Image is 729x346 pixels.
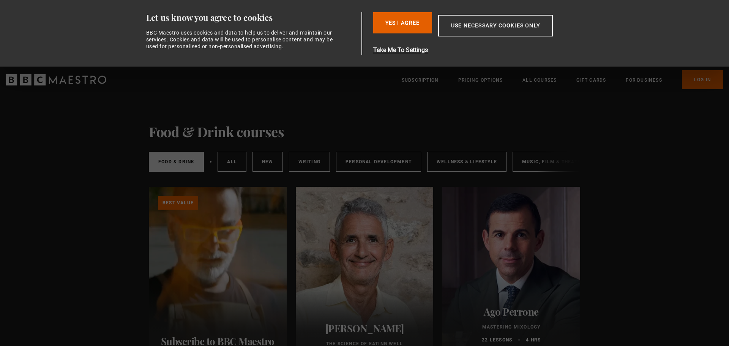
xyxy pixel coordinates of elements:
h2: Ago Perrone [451,306,571,318]
svg: BBC Maestro [6,74,106,85]
button: Take Me To Settings [373,46,589,55]
nav: Primary [402,70,723,89]
p: Mastering Mixology [451,324,571,330]
p: 22 lessons [482,337,512,343]
a: All [218,152,246,172]
a: For business [626,76,662,84]
a: Gift Cards [576,76,606,84]
a: Pricing Options [458,76,503,84]
button: Use necessary cookies only [438,15,553,36]
a: New [252,152,283,172]
a: Music, Film & Theatre [513,152,593,172]
a: Log In [682,70,723,89]
p: Best value [158,196,198,210]
a: Food & Drink [149,152,204,172]
a: Wellness & Lifestyle [427,152,507,172]
h1: Food & Drink courses [149,123,284,139]
a: Writing [289,152,330,172]
button: Yes I Agree [373,12,432,33]
a: Subscription [402,76,439,84]
a: Personal Development [336,152,421,172]
h2: [PERSON_NAME] [305,322,424,334]
a: All Courses [522,76,557,84]
div: Let us know you agree to cookies [146,12,359,23]
div: BBC Maestro uses cookies and data to help us to deliver and maintain our services. Cookies and da... [146,29,338,50]
p: 4 hrs [526,337,541,343]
